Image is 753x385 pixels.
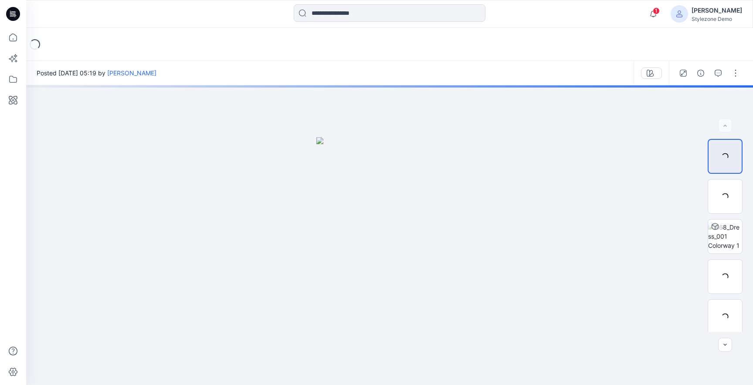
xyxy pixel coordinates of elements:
[653,7,660,14] span: 1
[694,66,708,80] button: Details
[107,69,156,77] a: [PERSON_NAME]
[316,137,463,385] img: eyJhbGciOiJIUzI1NiIsImtpZCI6IjAiLCJzbHQiOiJzZXMiLCJ0eXAiOiJKV1QifQ.eyJkYXRhIjp7InR5cGUiOiJzdG9yYW...
[692,16,742,22] div: Stylezone Demo
[676,10,683,17] svg: avatar
[692,5,742,16] div: [PERSON_NAME]
[708,223,742,250] img: B68_Dress_001 Colorway 1
[37,68,156,78] span: Posted [DATE] 05:19 by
